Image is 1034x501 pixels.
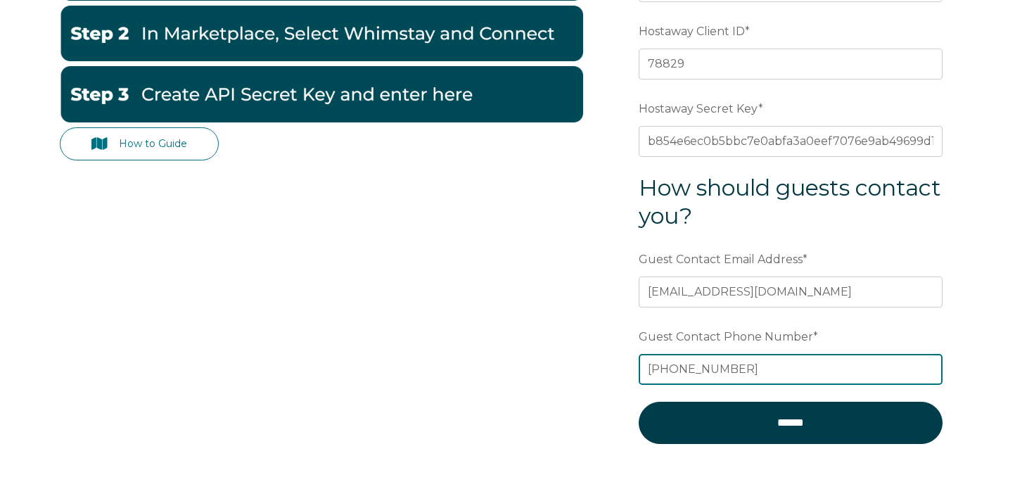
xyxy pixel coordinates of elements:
[60,127,219,160] a: How to Guide
[60,66,583,122] img: Hostaway3-1
[60,6,583,62] img: Hostaway2
[639,174,941,229] span: How should guests contact you?
[639,326,813,348] span: Guest Contact Phone Number
[639,248,803,270] span: Guest Contact Email Address
[639,20,745,42] span: Hostaway Client ID
[639,98,758,120] span: Hostaway Secret Key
